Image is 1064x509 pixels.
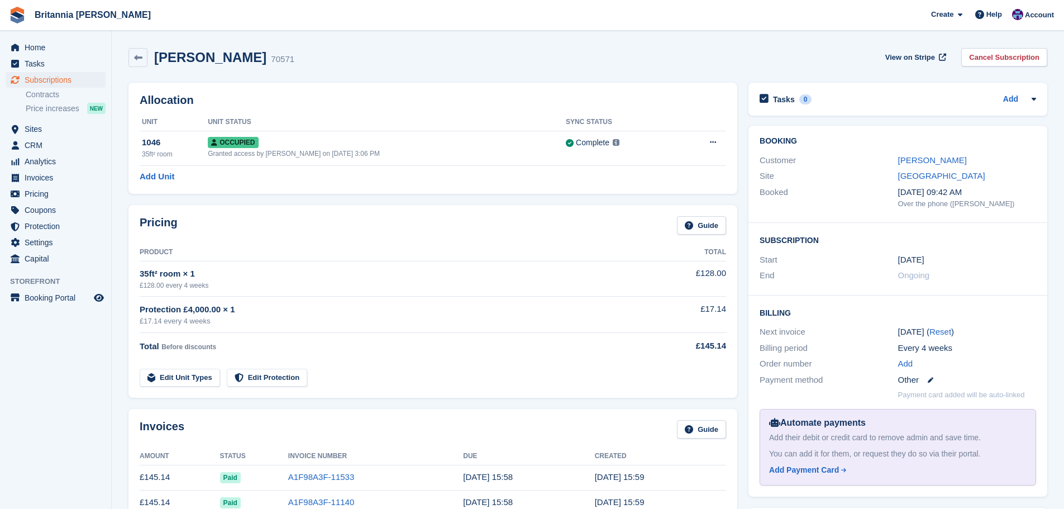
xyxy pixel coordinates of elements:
th: Product [140,244,636,261]
a: Add Payment Card [769,464,1022,476]
th: Sync Status [566,113,677,131]
th: Amount [140,448,220,465]
td: £17.14 [636,297,726,333]
a: A1F98A3F-11140 [288,497,354,507]
div: Add Payment Card [769,464,839,476]
div: End [760,269,898,282]
span: Invoices [25,170,92,185]
a: menu [6,290,106,306]
div: £128.00 every 4 weeks [140,280,636,291]
span: Before discounts [161,343,216,351]
span: View on Stripe [885,52,935,63]
div: 70571 [271,53,294,66]
span: Capital [25,251,92,267]
div: Protection £4,000.00 × 1 [140,303,636,316]
div: Every 4 weeks [898,342,1036,355]
h2: Booking [760,137,1036,146]
a: menu [6,121,106,137]
td: £128.00 [636,261,726,296]
th: Total [636,244,726,261]
a: [PERSON_NAME] [898,155,967,165]
span: Settings [25,235,92,250]
a: menu [6,235,106,250]
a: Reset [929,327,951,336]
div: 35ft² room × 1 [140,268,636,280]
div: £145.14 [636,340,726,353]
time: 2025-08-08 14:58:56 UTC [463,497,513,507]
a: Preview store [92,291,106,305]
a: menu [6,154,106,169]
span: Home [25,40,92,55]
div: Next invoice [760,326,898,339]
div: Payment method [760,374,898,387]
a: A1F98A3F-11533 [288,472,354,482]
a: menu [6,202,106,218]
div: Booked [760,186,898,210]
span: Coupons [25,202,92,218]
img: stora-icon-8386f47178a22dfd0bd8f6a31ec36ba5ce8667c1dd55bd0f319d3a0aa187defe.svg [9,7,26,23]
td: £145.14 [140,465,220,490]
span: CRM [25,137,92,153]
span: Subscriptions [25,72,92,88]
a: menu [6,170,106,185]
span: Tasks [25,56,92,72]
h2: [PERSON_NAME] [154,50,266,65]
th: Due [463,448,594,465]
span: Occupied [208,137,258,148]
div: 1046 [142,136,208,149]
div: 0 [799,94,812,104]
div: [DATE] ( ) [898,326,1036,339]
div: Automate payments [769,416,1027,430]
div: Customer [760,154,898,167]
div: £17.14 every 4 weeks [140,316,636,327]
span: Account [1025,9,1054,21]
div: Granted access by [PERSON_NAME] on [DATE] 3:06 PM [208,149,566,159]
a: [GEOGRAPHIC_DATA] [898,171,985,180]
a: Guide [677,216,726,235]
span: Ongoing [898,270,930,280]
div: Start [760,254,898,267]
h2: Pricing [140,216,178,235]
time: 2025-08-07 14:59:01 UTC [595,497,645,507]
div: NEW [87,103,106,114]
a: menu [6,251,106,267]
h2: Tasks [773,94,795,104]
div: Order number [760,358,898,370]
div: 35ft² room [142,149,208,159]
span: Sites [25,121,92,137]
a: menu [6,137,106,153]
a: menu [6,56,106,72]
span: Protection [25,218,92,234]
div: Complete [576,137,609,149]
th: Invoice Number [288,448,463,465]
a: menu [6,40,106,55]
div: You can add it for them, or request they do so via their portal. [769,448,1027,460]
span: Pricing [25,186,92,202]
p: Payment card added will be auto-linked [898,389,1025,401]
div: Site [760,170,898,183]
h2: Billing [760,307,1036,318]
a: Edit Unit Types [140,369,220,387]
a: Add Unit [140,170,174,183]
th: Unit Status [208,113,566,131]
a: menu [6,218,106,234]
a: menu [6,72,106,88]
span: Storefront [10,276,111,287]
a: Guide [677,420,726,439]
img: Becca Clark [1012,9,1023,20]
span: Analytics [25,154,92,169]
a: View on Stripe [881,48,948,66]
img: icon-info-grey-7440780725fd019a000dd9b08b2336e03edf1995a4989e88bcd33f0948082b44.svg [613,139,619,146]
span: Total [140,341,159,351]
div: Add their debit or credit card to remove admin and save time. [769,432,1027,444]
time: 2025-09-05 14:58:56 UTC [463,472,513,482]
a: Add [898,358,913,370]
div: Billing period [760,342,898,355]
time: 2025-09-04 14:59:09 UTC [595,472,645,482]
a: Cancel Subscription [961,48,1047,66]
span: Paid [220,472,241,483]
a: Edit Protection [227,369,307,387]
span: Paid [220,497,241,508]
span: Help [986,9,1002,20]
span: Booking Portal [25,290,92,306]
